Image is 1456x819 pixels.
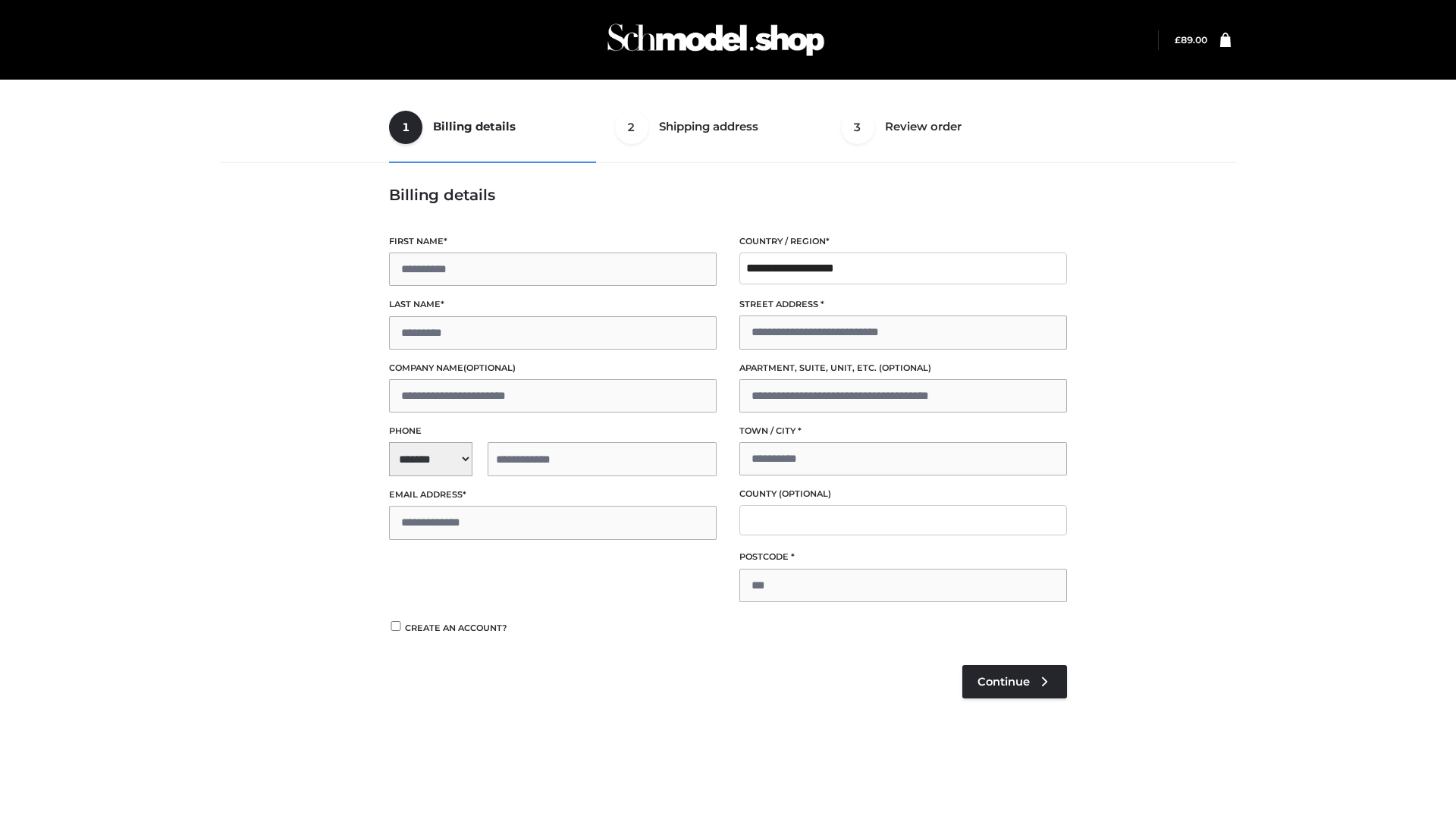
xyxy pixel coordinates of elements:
[739,424,1067,438] label: Town / City
[1175,34,1207,45] bdi: 89.00
[739,361,1067,375] label: Apartment, suite, unit, etc.
[962,665,1067,698] a: Continue
[739,550,1067,564] label: Postcode
[977,675,1030,689] span: Continue
[1175,34,1207,45] a: £89.00
[389,488,717,502] label: Email address
[739,297,1067,312] label: Street address
[389,297,717,312] label: Last name
[389,621,403,631] input: Create an account?
[389,361,717,375] label: Company name
[389,234,717,249] label: First name
[602,10,830,70] img: Schmodel Admin 964
[463,362,516,373] span: (optional)
[739,487,1067,501] label: County
[779,488,831,499] span: (optional)
[1175,34,1181,45] span: £
[739,234,1067,249] label: Country / Region
[389,424,717,438] label: Phone
[389,186,1067,204] h3: Billing details
[405,623,507,633] span: Create an account?
[879,362,931,373] span: (optional)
